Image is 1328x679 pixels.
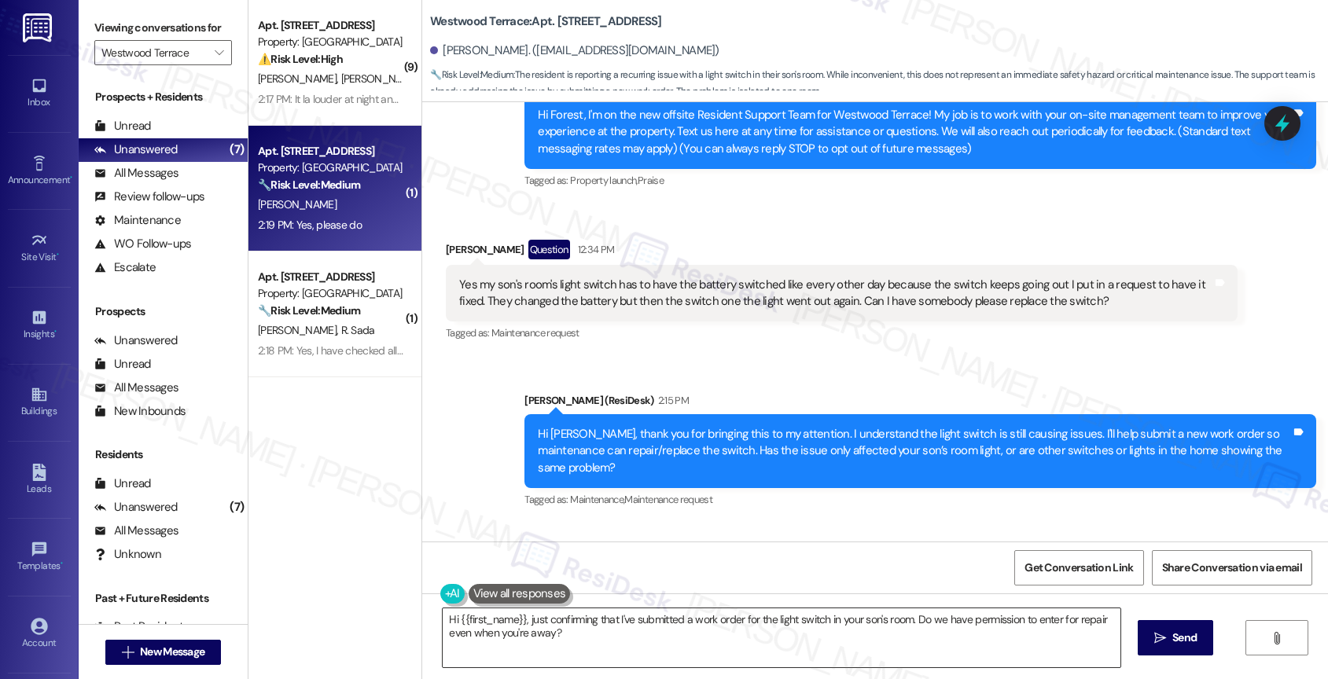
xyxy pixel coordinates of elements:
div: Prospects + Residents [79,89,248,105]
label: Viewing conversations for [94,16,232,40]
span: R. Sada [341,323,375,337]
span: [PERSON_NAME] [258,323,341,337]
div: 2:15 PM [654,392,689,409]
button: Get Conversation Link [1014,550,1143,585]
div: Unread [94,475,151,492]
div: Tagged as: [524,488,1316,511]
div: Unanswered [94,141,178,158]
div: All Messages [94,380,178,396]
div: WO Follow-ups [94,236,191,252]
i:  [1271,632,1282,644]
strong: ⚠️ Risk Level: High [258,52,343,66]
div: 12:34 PM [574,241,615,258]
div: Apt. [STREET_ADDRESS] [258,143,403,160]
div: (7) [226,495,248,519]
div: Tagged as: [524,169,1316,192]
strong: 🔧 Risk Level: Medium [430,68,513,81]
div: Past + Future Residents [79,590,248,607]
span: • [70,172,72,183]
strong: 🔧 Risk Level: Medium [258,178,360,192]
a: Inbox [8,72,71,115]
div: [PERSON_NAME] (ResiDesk) [524,392,1316,414]
strong: 🔧 Risk Level: Medium [258,303,360,317]
span: Maintenance request [491,326,579,339]
div: Property: [GEOGRAPHIC_DATA] [258,285,403,302]
i:  [1154,632,1166,644]
div: Property: [GEOGRAPHIC_DATA] [258,160,403,176]
span: Maintenance request [624,493,712,506]
a: Leads [8,459,71,501]
span: • [57,249,59,260]
i:  [122,646,134,659]
span: Praise [638,174,664,187]
span: Maintenance , [570,493,624,506]
div: Hi [PERSON_NAME], thank you for bringing this to my attention. I understand the light switch is s... [538,426,1291,476]
a: Site Visit • [8,227,71,270]
div: Past Residents [94,618,189,635]
div: Question [528,240,570,259]
span: [PERSON_NAME] [258,72,341,86]
i:  [215,46,223,59]
span: Share Conversation via email [1162,560,1302,576]
div: Hi Forest, I'm on the new offsite Resident Support Team for Westwood Terrace! My job is to work w... [538,107,1291,157]
span: • [54,326,57,337]
div: [PERSON_NAME] [446,240,1238,265]
div: Escalate [94,259,156,276]
div: Unknown [94,546,161,563]
button: Share Conversation via email [1152,550,1312,585]
span: Property launch , [570,174,638,187]
span: New Message [140,644,204,660]
span: : The resident is reporting a recurring issue with a light switch in their son's room. While inco... [430,67,1328,101]
span: Get Conversation Link [1025,560,1133,576]
a: Buildings [8,381,71,424]
div: [PERSON_NAME]. ([EMAIL_ADDRESS][DOMAIN_NAME]) [430,42,719,59]
a: Templates • [8,536,71,578]
input: All communities [101,40,207,65]
div: All Messages [94,165,178,182]
div: All Messages [94,523,178,539]
span: • [61,558,63,569]
div: Apt. [STREET_ADDRESS] [258,269,403,285]
div: Unanswered [94,499,178,516]
div: Unread [94,118,151,134]
a: Insights • [8,304,71,347]
b: Westwood Terrace: Apt. [STREET_ADDRESS] [430,13,662,30]
span: [PERSON_NAME] [341,72,420,86]
div: Residents [79,446,248,463]
div: Unread [94,356,151,373]
div: Tagged as: [446,321,1238,344]
button: New Message [105,640,222,665]
div: (7) [226,138,248,162]
span: [PERSON_NAME] [258,197,337,211]
div: New Inbounds [94,403,186,420]
div: 2:19 PM: Yes, please do [258,218,362,232]
div: Yes my son's room's light switch has to have the battery switched like every other day because th... [459,277,1212,310]
div: 2:18 PM: Yes, I have checked all folders. [258,343,432,358]
a: Account [8,613,71,655]
div: Apt. [STREET_ADDRESS] [258,17,403,34]
div: Unanswered [94,332,178,349]
button: Send [1138,620,1214,655]
div: Property: [GEOGRAPHIC_DATA] [258,34,403,50]
span: Send [1172,629,1197,646]
div: Prospects [79,303,248,320]
div: 2:17 PM: It la louder at night and I mean like after midnight and goes on till about 2/3 in the m... [258,92,699,106]
div: Review follow-ups [94,189,204,205]
div: Maintenance [94,212,181,229]
img: ResiDesk Logo [23,13,55,42]
textarea: To enrich screen reader interactions, please activate Accessibility in Grammarly extension settings [443,608,1120,667]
